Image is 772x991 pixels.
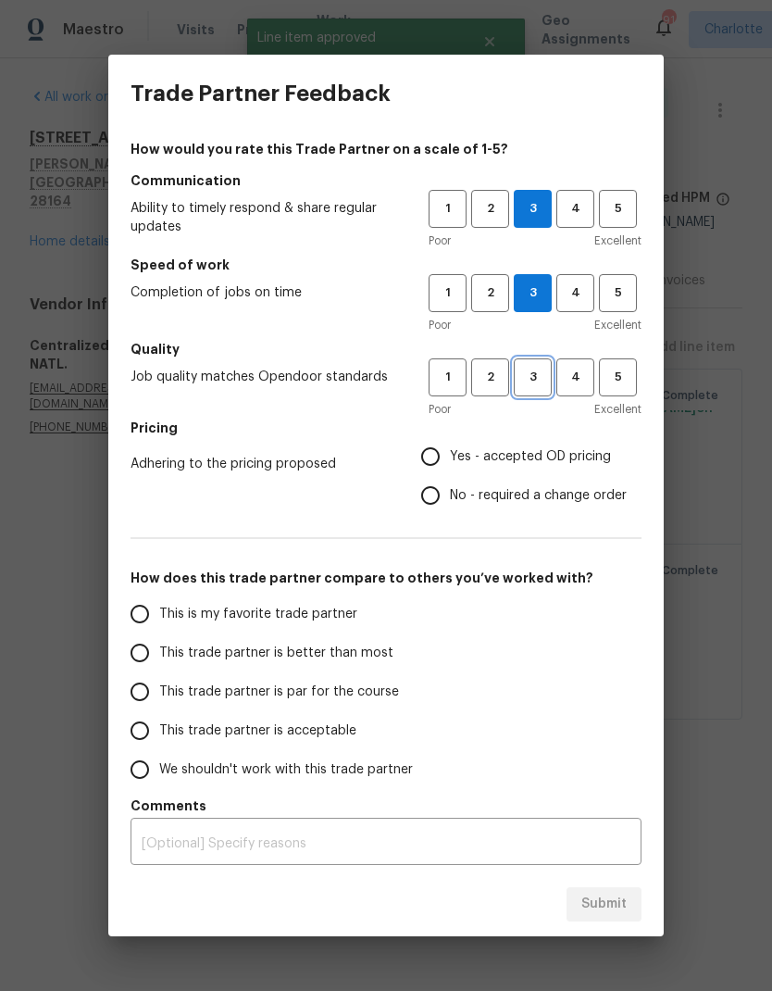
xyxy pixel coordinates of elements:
[131,455,392,473] span: Adhering to the pricing proposed
[159,721,356,741] span: This trade partner is acceptable
[601,367,635,388] span: 5
[471,358,509,396] button: 2
[131,81,391,107] h3: Trade Partner Feedback
[159,605,357,624] span: This is my favorite trade partner
[514,190,552,228] button: 3
[131,368,399,386] span: Job quality matches Opendoor standards
[594,400,641,419] span: Excellent
[450,486,627,506] span: No - required a change order
[556,274,594,312] button: 4
[558,367,592,388] span: 4
[473,198,507,220] span: 2
[601,282,635,304] span: 5
[599,274,637,312] button: 5
[471,274,509,312] button: 2
[159,760,413,780] span: We shouldn't work with this trade partner
[599,190,637,228] button: 5
[429,232,451,250] span: Poor
[473,282,507,304] span: 2
[131,140,641,158] h4: How would you rate this Trade Partner on a scale of 1-5?
[421,437,641,515] div: Pricing
[594,232,641,250] span: Excellent
[429,400,451,419] span: Poor
[515,198,551,220] span: 3
[516,367,550,388] span: 3
[131,419,641,437] h5: Pricing
[429,358,467,396] button: 1
[514,274,552,312] button: 3
[429,274,467,312] button: 1
[131,171,641,190] h5: Communication
[131,199,399,236] span: Ability to timely respond & share regular updates
[473,367,507,388] span: 2
[594,316,641,334] span: Excellent
[514,358,552,396] button: 3
[556,358,594,396] button: 4
[450,447,611,467] span: Yes - accepted OD pricing
[430,198,465,220] span: 1
[558,282,592,304] span: 4
[430,282,465,304] span: 1
[601,198,635,220] span: 5
[430,367,465,388] span: 1
[159,683,399,702] span: This trade partner is par for the course
[515,282,551,304] span: 3
[131,797,641,815] h5: Comments
[159,644,393,663] span: This trade partner is better than most
[131,283,399,302] span: Completion of jobs on time
[471,190,509,228] button: 2
[131,569,641,587] h5: How does this trade partner compare to others you’ve worked with?
[556,190,594,228] button: 4
[558,198,592,220] span: 4
[429,190,467,228] button: 1
[131,595,641,789] div: How does this trade partner compare to others you’ve worked with?
[131,340,641,358] h5: Quality
[131,256,641,274] h5: Speed of work
[599,358,637,396] button: 5
[429,316,451,334] span: Poor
